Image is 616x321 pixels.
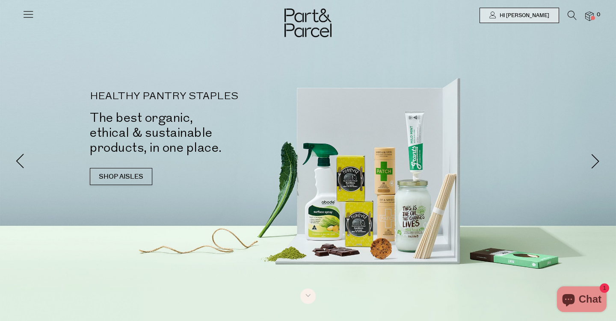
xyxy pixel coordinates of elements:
[595,11,602,19] span: 0
[480,8,559,23] a: Hi [PERSON_NAME]
[498,12,549,19] span: Hi [PERSON_NAME]
[90,168,152,185] a: SHOP AISLES
[554,286,609,314] inbox-online-store-chat: Shopify online store chat
[90,110,321,155] h2: The best organic, ethical & sustainable products, in one place.
[90,91,321,102] p: HEALTHY PANTRY STAPLES
[284,9,332,37] img: Part&Parcel
[585,12,594,21] a: 0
